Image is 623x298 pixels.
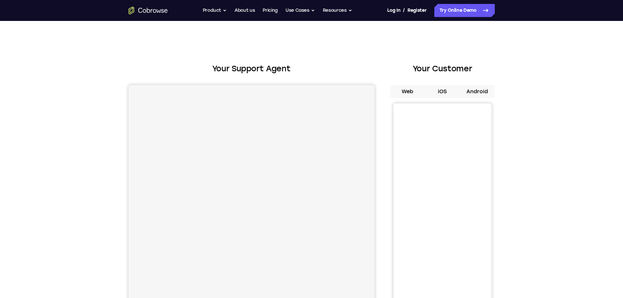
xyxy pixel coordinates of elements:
[234,4,255,17] a: About us
[434,4,495,17] a: Try Online Demo
[425,85,460,98] button: iOS
[129,63,374,75] h2: Your Support Agent
[263,4,278,17] a: Pricing
[387,4,400,17] a: Log In
[390,63,495,75] h2: Your Customer
[203,4,227,17] button: Product
[286,4,315,17] button: Use Cases
[390,85,425,98] button: Web
[460,85,495,98] button: Android
[403,7,405,14] span: /
[323,4,352,17] button: Resources
[129,7,168,14] a: Go to the home page
[407,4,426,17] a: Register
